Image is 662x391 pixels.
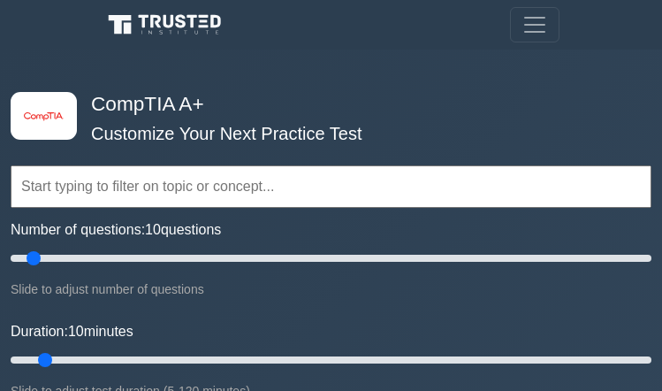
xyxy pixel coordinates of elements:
span: 10 [145,222,161,237]
label: Duration: minutes [11,321,133,342]
input: Start typing to filter on topic or concept... [11,165,651,208]
label: Number of questions: questions [11,219,221,241]
button: Toggle navigation [510,7,559,42]
div: Slide to adjust number of questions [11,279,651,300]
h4: CompTIA A+ [84,92,565,116]
span: 10 [68,324,84,339]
